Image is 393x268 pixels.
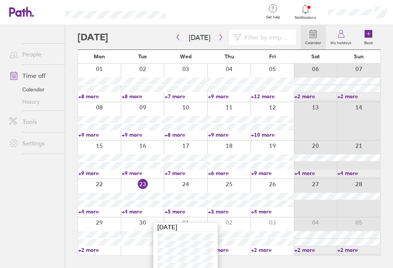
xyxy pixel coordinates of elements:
a: +2 more [337,93,380,100]
a: +2 more [78,246,121,253]
a: +2 more [337,246,380,253]
label: My holidays [326,38,356,45]
a: +9 more [78,131,121,138]
label: Calendar [301,38,326,45]
a: +10 more [251,131,294,138]
a: Settings [3,136,65,151]
a: Book [356,25,381,50]
a: Tools [3,114,65,129]
a: +7 more [165,93,207,100]
a: +2 more [294,246,337,253]
a: +4 more [122,208,164,215]
a: +2 more [251,246,294,253]
label: Book [360,38,378,45]
a: +2 more [294,93,337,100]
a: +7 more [165,170,207,177]
span: Sat [311,53,320,60]
span: Notifications [293,15,318,20]
a: +12 more [251,93,294,100]
a: Notifications [293,4,318,20]
a: +8 more [78,93,121,100]
span: Sun [354,53,364,60]
a: +4 more [251,208,294,215]
input: Filter by employee [241,30,291,45]
a: +9 more [208,93,251,100]
a: +3 more [208,246,251,253]
a: +9 more [122,170,164,177]
span: Thu [225,53,234,60]
a: My holidays [326,25,356,50]
a: +4 more [78,208,121,215]
a: +4 more [294,170,337,177]
div: [DATE] [154,223,218,232]
a: +5 more [165,208,207,215]
span: Wed [180,53,192,60]
a: People [3,46,65,62]
a: Calendar [301,25,326,50]
button: [DATE] [183,31,216,44]
a: +8 more [165,131,207,138]
a: Time off [3,68,65,83]
a: +9 more [122,131,164,138]
a: +4 more [337,170,380,177]
a: +9 more [251,170,294,177]
span: Get help [261,15,286,20]
a: Calendar [3,83,65,96]
a: +6 more [208,170,251,177]
a: +3 more [208,208,251,215]
a: History [3,96,65,108]
a: +9 more [78,170,121,177]
span: Fri [269,53,276,60]
a: +9 more [208,131,251,138]
span: Tue [138,53,147,60]
a: +8 more [122,93,164,100]
span: Mon [94,53,105,60]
